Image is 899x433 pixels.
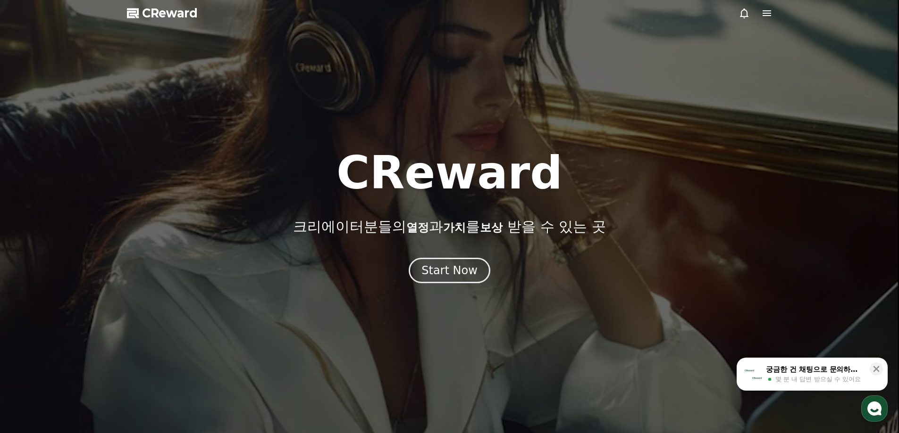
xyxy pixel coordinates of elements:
[127,6,198,21] a: CReward
[293,218,605,235] p: 크리에이터분들의 과 를 받을 수 있는 곳
[480,221,503,234] span: 보상
[142,6,198,21] span: CReward
[409,267,490,276] a: Start Now
[406,221,429,234] span: 열정
[336,150,563,196] h1: CReward
[409,258,490,283] button: Start Now
[421,263,478,278] div: Start Now
[443,221,466,234] span: 가치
